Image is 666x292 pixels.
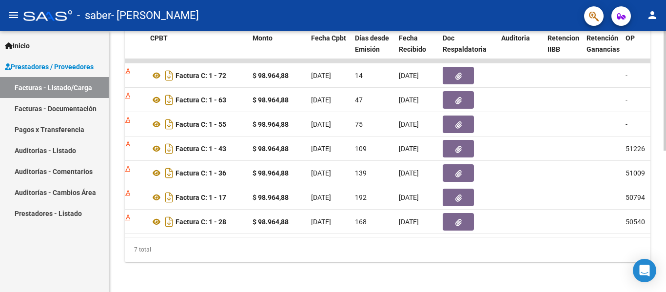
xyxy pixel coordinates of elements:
[626,145,645,153] span: 51226
[253,169,289,177] strong: $ 98.964,88
[587,34,620,53] span: Retención Ganancias
[626,34,635,42] span: OP
[253,145,289,153] strong: $ 98.964,88
[355,194,367,201] span: 192
[307,28,351,71] datatable-header-cell: Fecha Cpbt
[8,9,20,21] mat-icon: menu
[146,28,249,71] datatable-header-cell: CPBT
[646,9,658,21] mat-icon: person
[253,194,289,201] strong: $ 98.964,88
[399,145,419,153] span: [DATE]
[443,34,487,53] span: Doc Respaldatoria
[163,141,176,156] i: Descargar documento
[77,5,111,26] span: - saber
[311,34,346,42] span: Fecha Cpbt
[544,28,583,71] datatable-header-cell: Retencion IIBB
[395,28,439,71] datatable-header-cell: Fecha Recibido
[626,194,645,201] span: 50794
[176,169,226,177] strong: Factura C: 1 - 36
[311,120,331,128] span: [DATE]
[351,28,395,71] datatable-header-cell: Días desde Emisión
[622,28,661,71] datatable-header-cell: OP
[355,169,367,177] span: 139
[626,169,645,177] span: 51009
[253,72,289,79] strong: $ 98.964,88
[311,96,331,104] span: [DATE]
[497,28,544,71] datatable-header-cell: Auditoria
[355,145,367,153] span: 109
[5,61,94,72] span: Prestadores / Proveedores
[163,92,176,108] i: Descargar documento
[626,96,627,104] span: -
[163,165,176,181] i: Descargar documento
[249,28,307,71] datatable-header-cell: Monto
[253,120,289,128] strong: $ 98.964,88
[163,117,176,132] i: Descargar documento
[111,5,199,26] span: - [PERSON_NAME]
[163,190,176,205] i: Descargar documento
[163,68,176,83] i: Descargar documento
[311,72,331,79] span: [DATE]
[311,194,331,201] span: [DATE]
[399,169,419,177] span: [DATE]
[399,96,419,104] span: [DATE]
[176,72,226,79] strong: Factura C: 1 - 72
[176,194,226,201] strong: Factura C: 1 - 17
[253,34,273,42] span: Monto
[311,218,331,226] span: [DATE]
[626,218,645,226] span: 50540
[311,169,331,177] span: [DATE]
[176,218,226,226] strong: Factura C: 1 - 28
[583,28,622,71] datatable-header-cell: Retención Ganancias
[125,237,650,262] div: 7 total
[176,120,226,128] strong: Factura C: 1 - 55
[633,259,656,282] div: Open Intercom Messenger
[626,120,627,128] span: -
[399,120,419,128] span: [DATE]
[311,145,331,153] span: [DATE]
[176,145,226,153] strong: Factura C: 1 - 43
[355,120,363,128] span: 75
[253,96,289,104] strong: $ 98.964,88
[355,72,363,79] span: 14
[150,34,168,42] span: CPBT
[163,214,176,230] i: Descargar documento
[176,96,226,104] strong: Factura C: 1 - 63
[253,218,289,226] strong: $ 98.964,88
[355,34,389,53] span: Días desde Emisión
[439,28,497,71] datatable-header-cell: Doc Respaldatoria
[626,72,627,79] span: -
[399,194,419,201] span: [DATE]
[399,72,419,79] span: [DATE]
[399,218,419,226] span: [DATE]
[355,218,367,226] span: 168
[501,34,530,42] span: Auditoria
[548,34,579,53] span: Retencion IIBB
[355,96,363,104] span: 47
[399,34,426,53] span: Fecha Recibido
[5,40,30,51] span: Inicio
